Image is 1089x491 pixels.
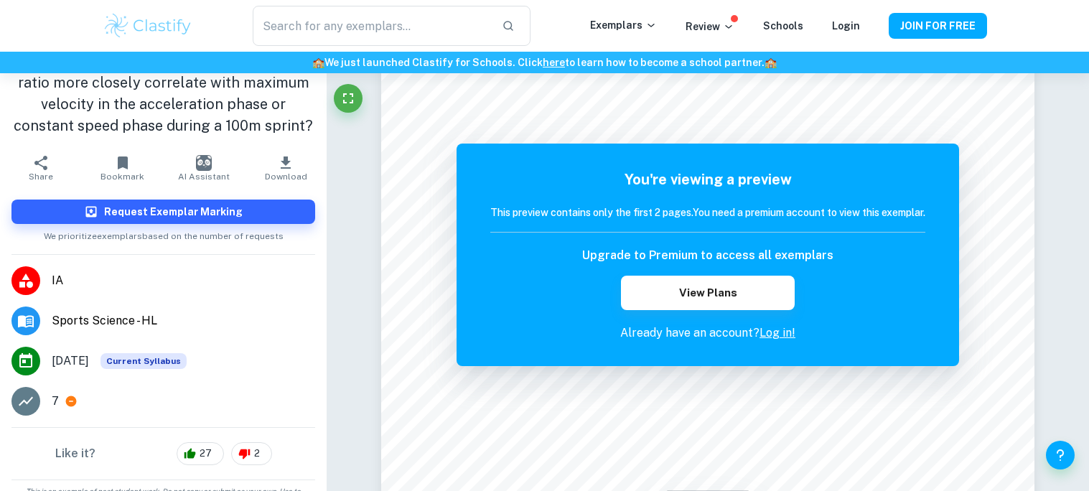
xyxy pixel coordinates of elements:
button: View Plans [621,276,795,310]
span: AI Assistant [178,172,230,182]
a: Log in! [760,326,795,340]
p: Already have an account? [490,324,925,342]
span: 🏫 [312,57,324,68]
p: 7 [52,393,59,410]
p: Review [686,19,734,34]
span: Share [29,172,53,182]
span: 27 [192,446,220,461]
input: Search for any exemplars... [253,6,490,46]
a: Schools [763,20,803,32]
h6: Upgrade to Premium to access all exemplars [582,247,833,264]
span: Sports Science - HL [52,312,315,329]
span: 2 [246,446,268,461]
h6: This preview contains only the first 2 pages. You need a premium account to view this exemplar. [490,205,925,220]
h6: Request Exemplar Marking [104,204,243,220]
p: Exemplars [590,17,657,33]
span: We prioritize exemplars based on the number of requests [44,224,284,243]
div: This exemplar is based on the current syllabus. Feel free to refer to it for inspiration/ideas wh... [101,353,187,369]
button: Fullscreen [334,84,363,113]
span: Download [265,172,307,182]
div: 27 [177,442,224,465]
button: JOIN FOR FREE [889,13,987,39]
button: AI Assistant [164,148,246,188]
span: Current Syllabus [101,353,187,369]
span: 🏫 [765,57,777,68]
h5: You're viewing a preview [490,169,925,190]
h6: We just launched Clastify for Schools. Click to learn how to become a school partner. [3,55,1086,70]
img: Clastify logo [103,11,194,40]
a: Login [832,20,860,32]
img: AI Assistant [196,155,212,171]
button: Bookmark [82,148,164,188]
span: IA [52,272,315,289]
button: Request Exemplar Marking [11,200,315,224]
h6: Like it? [55,445,95,462]
span: [DATE] [52,352,89,370]
h1: Does an adolescent [DEMOGRAPHIC_DATA]’s power-to-weight ratio more closely correlate with maximum... [11,29,315,136]
div: 2 [231,442,272,465]
a: here [543,57,565,68]
button: Download [245,148,327,188]
span: Bookmark [101,172,144,182]
button: Help and Feedback [1046,441,1075,469]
